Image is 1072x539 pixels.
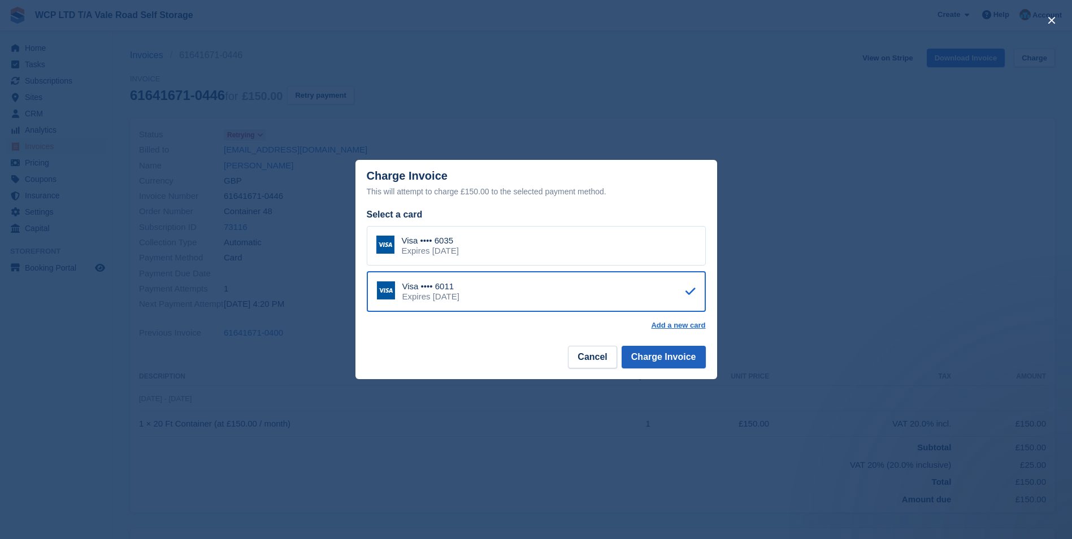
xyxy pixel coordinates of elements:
button: Cancel [568,346,617,368]
div: Charge Invoice [367,169,706,198]
div: Expires [DATE] [402,246,459,256]
div: Select a card [367,208,706,221]
div: Visa •••• 6035 [402,236,459,246]
img: Visa Logo [377,281,395,299]
button: Charge Invoice [622,346,706,368]
button: close [1043,11,1061,29]
div: Visa •••• 6011 [402,281,459,292]
div: This will attempt to charge £150.00 to the selected payment method. [367,185,706,198]
img: Visa Logo [376,236,394,254]
a: Add a new card [651,321,705,330]
div: Expires [DATE] [402,292,459,302]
